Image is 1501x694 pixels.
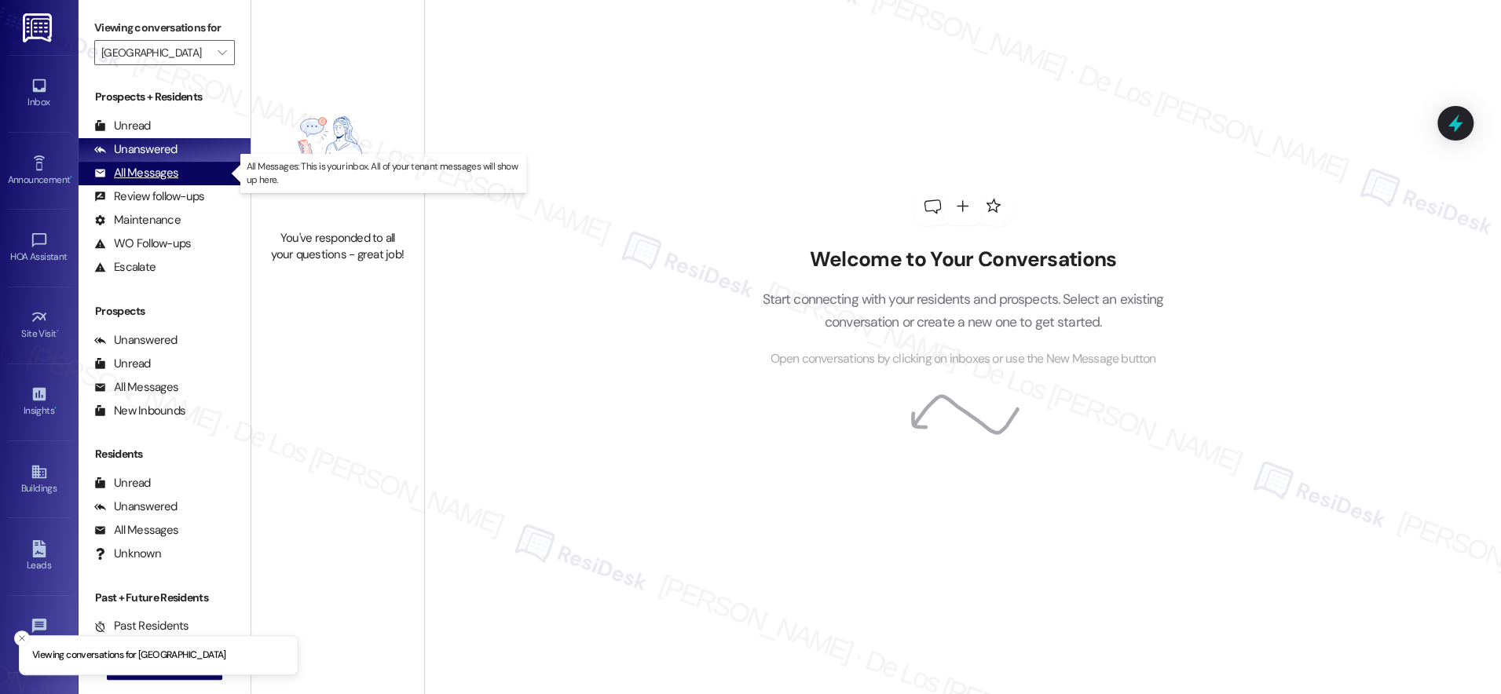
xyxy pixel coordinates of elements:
span: • [54,403,57,414]
div: Unread [94,356,151,372]
div: Prospects [79,303,251,320]
div: Maintenance [94,212,181,228]
p: Start connecting with your residents and prospects. Select an existing conversation or create a n... [738,288,1188,333]
span: Open conversations by clicking on inboxes or use the New Message button [770,349,1155,369]
div: Escalate [94,259,156,276]
div: Unknown [94,546,161,562]
label: Viewing conversations for [94,16,235,40]
a: Templates • [8,612,71,655]
input: All communities [101,40,210,65]
div: WO Follow-ups [94,236,191,252]
i:  [218,46,226,59]
a: HOA Assistant [8,227,71,269]
a: Inbox [8,72,71,115]
div: Unread [94,118,151,134]
div: Unanswered [94,499,178,515]
div: Past Residents [94,618,189,634]
img: ResiDesk Logo [23,13,55,42]
p: All Messages: This is your inbox. All of your tenant messages will show up here. [247,160,520,187]
img: empty-state [269,83,407,222]
a: Site Visit • [8,304,71,346]
div: You've responded to all your questions - great job! [269,230,407,264]
span: • [57,326,59,337]
p: Viewing conversations for [GEOGRAPHIC_DATA] [32,648,226,663]
div: Past + Future Residents [79,590,251,606]
div: New Inbounds [94,403,185,419]
div: Review follow-ups [94,188,204,205]
button: Close toast [14,630,30,646]
a: Buildings [8,458,71,501]
div: All Messages [94,165,178,181]
div: Residents [79,446,251,462]
div: Unanswered [94,141,178,158]
div: Prospects + Residents [79,89,251,105]
a: Leads [8,535,71,578]
a: Insights • [8,381,71,423]
h2: Welcome to Your Conversations [738,247,1188,272]
div: Unread [94,475,151,491]
div: Unanswered [94,332,178,349]
div: All Messages [94,522,178,539]
span: • [70,172,72,183]
div: All Messages [94,379,178,396]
